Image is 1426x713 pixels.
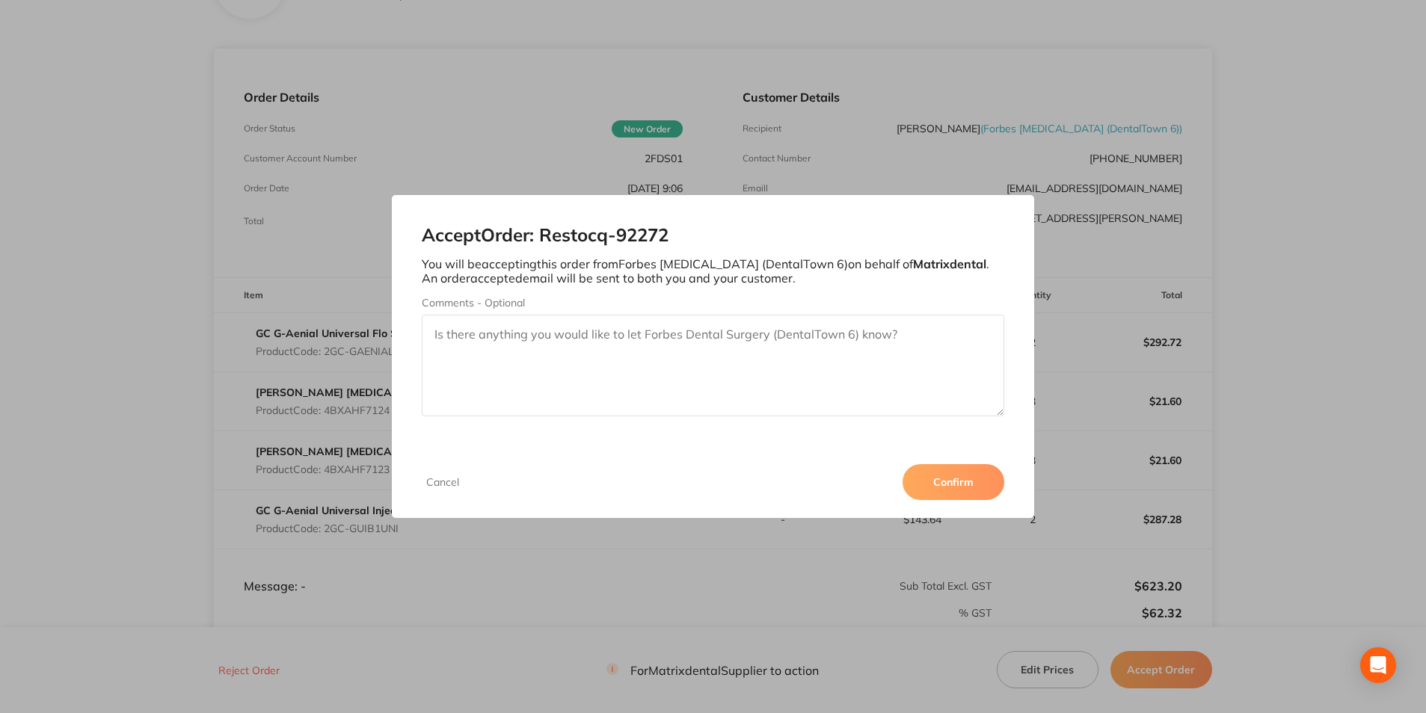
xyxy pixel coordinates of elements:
button: Confirm [903,464,1004,500]
div: Open Intercom Messenger [1360,647,1396,683]
button: Cancel [422,475,464,489]
h2: Accept Order: Restocq- 92272 [422,225,1004,246]
b: Matrixdental [913,256,986,271]
label: Comments - Optional [422,297,1004,309]
p: You will be accepting this order from Forbes [MEDICAL_DATA] (DentalTown 6) on behalf of . An orde... [422,257,1004,285]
